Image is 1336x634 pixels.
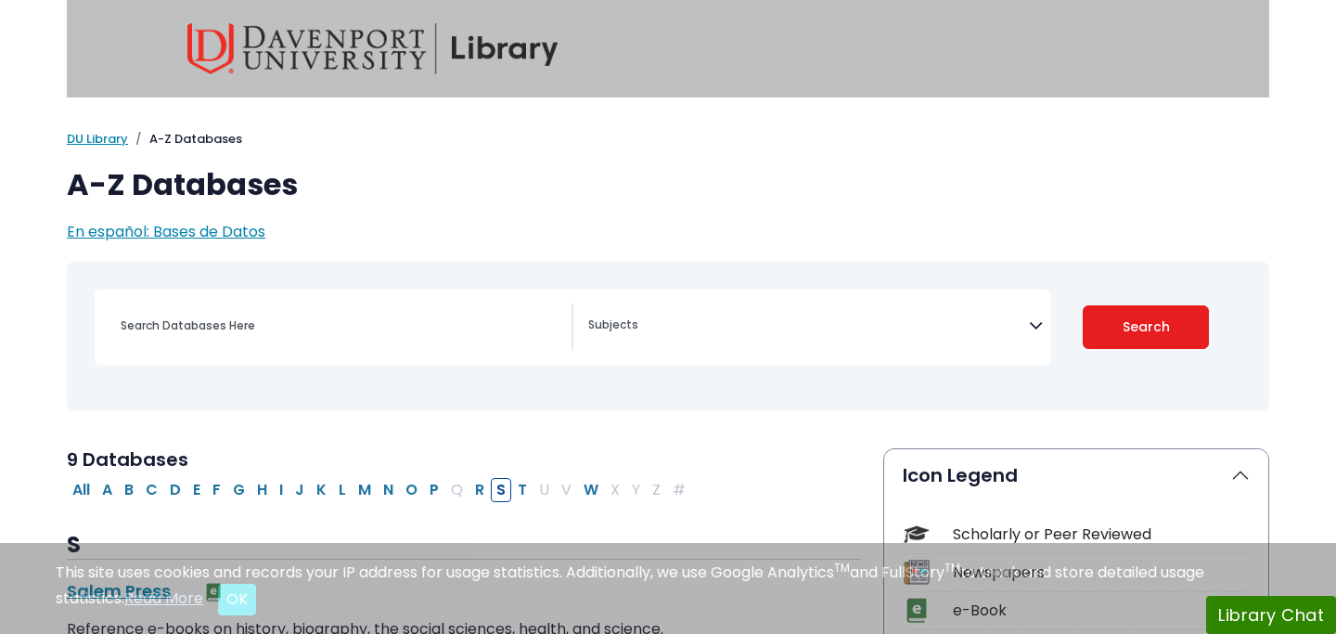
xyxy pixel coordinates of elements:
button: Close [218,584,256,615]
button: Filter Results L [333,478,352,502]
button: Filter Results O [400,478,423,502]
sup: TM [834,560,850,576]
input: Search database by title or keyword [109,312,572,339]
button: Submit for Search Results [1083,305,1210,349]
button: Filter Results K [311,478,332,502]
button: Filter Results G [227,478,250,502]
img: Icon Scholarly or Peer Reviewed [904,522,929,547]
button: Filter Results D [164,478,186,502]
button: Filter Results E [187,478,206,502]
button: Filter Results N [378,478,399,502]
button: Filter Results I [274,478,289,502]
button: Icon Legend [884,449,1268,501]
h3: S [67,532,861,560]
div: Scholarly or Peer Reviewed [953,524,1250,546]
button: Filter Results J [289,478,310,502]
textarea: Search [588,319,1029,334]
span: 9 Databases [67,446,188,472]
button: Filter Results F [207,478,226,502]
button: Filter Results T [512,478,533,502]
a: Read More [124,588,203,609]
nav: breadcrumb [67,130,1269,149]
button: Filter Results S [491,478,511,502]
h1: A-Z Databases [67,167,1269,202]
li: A-Z Databases [128,130,242,149]
button: Filter Results C [140,478,163,502]
div: Alpha-list to filter by first letter of database name [67,478,693,499]
button: Library Chat [1206,596,1336,634]
button: All [67,478,96,502]
img: Davenport University Library [187,23,559,74]
button: Filter Results H [251,478,273,502]
button: Filter Results A [96,478,118,502]
nav: Search filters [67,262,1269,411]
a: DU Library [67,130,128,148]
button: Filter Results R [469,478,490,502]
button: Filter Results W [578,478,604,502]
sup: TM [944,560,960,576]
a: En español: Bases de Datos [67,221,265,242]
button: Filter Results B [119,478,139,502]
button: Filter Results M [353,478,377,502]
button: Filter Results P [424,478,444,502]
div: This site uses cookies and records your IP address for usage statistics. Additionally, we use Goo... [56,562,1280,615]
